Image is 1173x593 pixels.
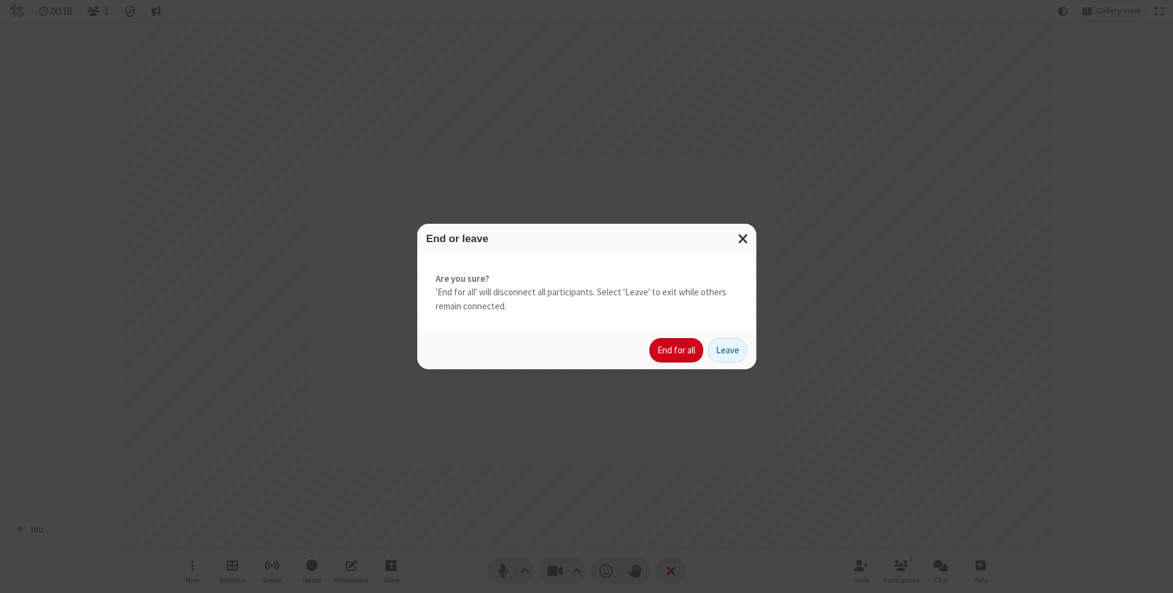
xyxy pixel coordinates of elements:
[731,224,756,254] button: Close modal
[436,272,738,286] strong: Are you sure?
[708,338,747,363] button: Leave
[649,338,703,363] button: End for all
[417,254,756,332] div: 'End for all' will disconnect all participants. Select 'Leave' to exit while others remain connec...
[426,233,747,245] h3: End or leave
